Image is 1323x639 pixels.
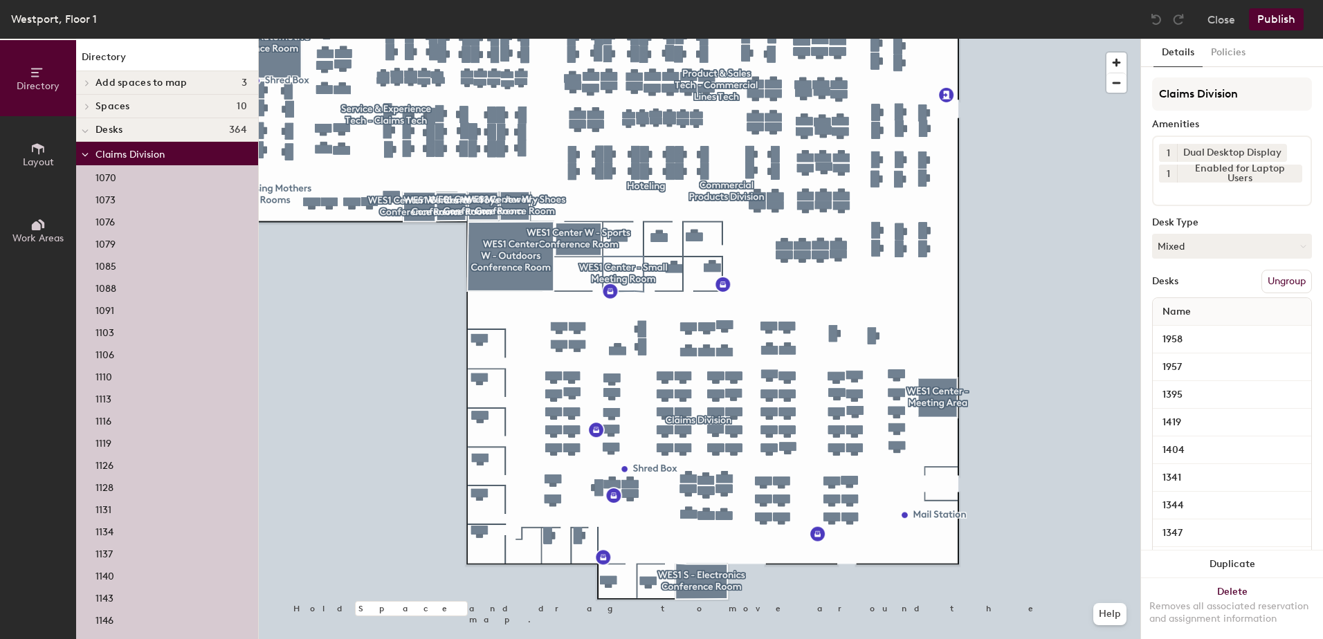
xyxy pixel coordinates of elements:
[95,456,113,472] p: 1126
[95,500,111,516] p: 1131
[1156,524,1308,543] input: Unnamed desk
[1152,119,1312,130] div: Amenities
[1159,144,1177,162] button: 1
[1156,413,1308,432] input: Unnamed desk
[1156,299,1198,324] span: Name
[1207,8,1235,30] button: Close
[1203,39,1254,67] button: Policies
[1149,600,1315,625] div: Removes all associated reservation and assignment information
[95,389,111,405] p: 1113
[1156,330,1308,349] input: Unnamed desk
[95,124,122,136] span: Desks
[95,544,113,560] p: 1137
[1093,603,1126,625] button: Help
[1152,234,1312,259] button: Mixed
[95,434,111,450] p: 1119
[1156,441,1308,460] input: Unnamed desk
[229,124,247,136] span: 364
[95,478,113,494] p: 1128
[95,257,116,272] p: 1085
[17,80,60,92] span: Directory
[1156,358,1308,377] input: Unnamed desk
[76,50,258,71] h1: Directory
[95,234,116,250] p: 1079
[1177,165,1302,183] div: Enabled for Laptop Users
[95,411,111,427] p: 1116
[11,10,97,28] div: Westport, Floor 1
[1261,270,1312,293] button: Ungroup
[1141,578,1323,639] button: DeleteRemoves all associated reservation and assignment information
[95,323,114,339] p: 1103
[237,101,247,112] span: 10
[1149,12,1163,26] img: Undo
[1152,217,1312,228] div: Desk Type
[1152,276,1178,287] div: Desks
[1156,385,1308,405] input: Unnamed desk
[1153,39,1203,67] button: Details
[1156,468,1308,488] input: Unnamed desk
[1141,550,1323,578] button: Duplicate
[95,190,116,206] p: 1073
[1167,167,1170,181] span: 1
[1177,144,1287,162] div: Dual Desktop Display
[241,77,247,89] span: 3
[95,301,114,317] p: 1091
[95,566,114,582] p: 1140
[23,156,54,168] span: Layout
[95,212,115,228] p: 1076
[95,345,114,361] p: 1106
[1156,496,1308,515] input: Unnamed desk
[95,168,116,184] p: 1070
[1249,8,1304,30] button: Publish
[95,77,188,89] span: Add spaces to map
[12,232,64,244] span: Work Areas
[95,101,130,112] span: Spaces
[1167,146,1170,160] span: 1
[95,149,165,160] span: Claims Division
[95,367,112,383] p: 1110
[95,611,113,627] p: 1146
[1159,165,1177,183] button: 1
[1171,12,1185,26] img: Redo
[95,279,116,295] p: 1088
[95,589,113,604] p: 1143
[95,522,113,538] p: 1134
